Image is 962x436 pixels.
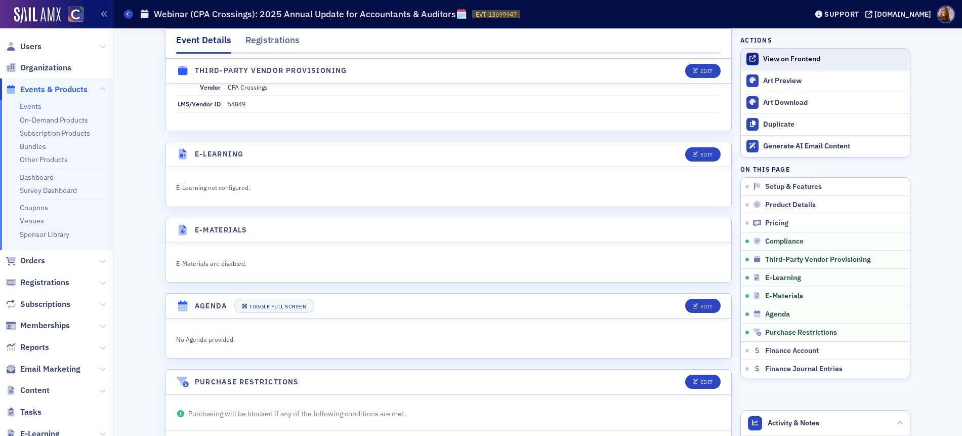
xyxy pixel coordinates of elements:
h4: Actions [740,35,772,45]
span: Pricing [765,219,788,228]
span: EVT-13699947 [476,10,517,19]
div: Toggle Full Screen [249,304,306,309]
button: Generate AI Email Content [741,135,910,157]
a: Survey Dashboard [20,186,77,195]
span: CPA Crossings [228,83,268,91]
a: Memberships [6,320,70,331]
h4: Third-Party Vendor Provisioning [195,65,347,76]
div: Duplicate [763,120,905,129]
button: Edit [685,147,720,162]
a: On-Demand Products [20,115,88,125]
div: Art Preview [763,76,905,86]
span: Purchase Restrictions [765,328,837,337]
h4: On this page [740,165,910,174]
div: Registrations [245,33,300,52]
h4: E-Learning [195,149,244,160]
button: Toggle Full Screen [234,299,314,313]
span: Finance Account [765,346,819,355]
a: Subscriptions [6,299,70,310]
span: Users [20,41,41,52]
span: Profile [937,6,955,23]
span: Orders [20,255,45,266]
a: View Homepage [61,7,83,24]
span: Reports [20,342,49,353]
a: Dashboard [20,173,54,182]
dd: 54849 [228,96,719,112]
div: Support [824,10,859,19]
span: E-Materials [765,292,803,301]
span: Subscriptions [20,299,70,310]
span: Content [20,385,50,396]
div: Edit [700,304,713,309]
p: Purchasing will be blocked if any of the following conditions are met. [176,409,721,419]
a: Orders [6,255,45,266]
a: Registrations [6,277,69,288]
div: Art Download [763,98,905,107]
a: Organizations [6,62,71,73]
span: Memberships [20,320,70,331]
img: SailAMX [68,7,83,22]
div: E-Materials are disabled. [176,257,516,268]
a: Subscription Products [20,129,90,138]
span: Setup & Features [765,182,822,191]
span: Agenda [765,310,790,319]
div: E-Learning not configured. [176,181,516,192]
span: Registrations [20,277,69,288]
a: Sponsor Library [20,230,69,239]
h1: Webinar (CPA Crossings): 2025 Annual Update for Accountants & Auditors🗓️ [154,8,467,20]
span: Vendor [200,83,221,91]
span: Finance Journal Entries [765,365,843,374]
a: Art Download [741,92,910,113]
span: E-Learning [765,273,801,283]
a: Email Marketing [6,364,80,375]
h4: E-Materials [195,225,247,235]
div: [DOMAIN_NAME] [874,10,931,19]
div: Edit [700,379,713,385]
span: Organizations [20,62,71,73]
a: View on Frontend [741,49,910,70]
span: Compliance [765,237,804,246]
span: Product Details [765,201,816,210]
a: Events & Products [6,84,88,95]
div: No Agenda provided. [176,333,516,344]
button: Edit [685,64,720,78]
a: Other Products [20,155,68,164]
a: Users [6,41,41,52]
button: Edit [685,299,720,313]
a: Events [20,102,41,111]
a: Art Preview [741,70,910,92]
span: Third-Party Vendor Provisioning [765,255,871,264]
a: Coupons [20,203,48,212]
a: Bundles [20,142,46,151]
a: Venues [20,216,44,225]
div: Event Details [176,33,231,54]
span: LMS/Vendor ID [178,100,221,108]
span: Events & Products [20,84,88,95]
h4: Agenda [195,301,227,311]
button: Duplicate [741,113,910,135]
div: View on Frontend [763,55,905,64]
button: [DOMAIN_NAME] [865,11,935,18]
span: Email Marketing [20,364,80,375]
a: Reports [6,342,49,353]
button: Edit [685,375,720,389]
div: Edit [700,152,713,157]
span: Activity & Notes [768,418,819,428]
div: Generate AI Email Content [763,142,905,151]
h4: Purchase Restrictions [195,377,299,387]
span: Tasks [20,407,41,418]
a: Content [6,385,50,396]
a: Tasks [6,407,41,418]
img: SailAMX [14,7,61,23]
div: Edit [700,68,713,74]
